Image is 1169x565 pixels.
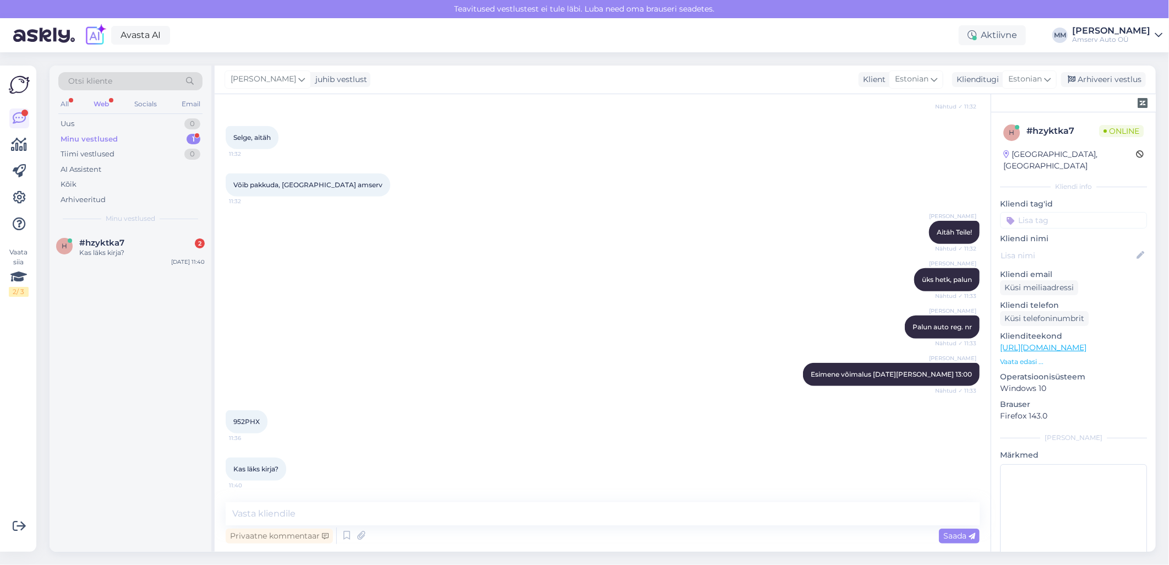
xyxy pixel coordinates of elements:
[79,248,205,258] div: Kas läks kirja?
[929,354,976,362] span: [PERSON_NAME]
[226,529,333,544] div: Privaatne kommentaar
[1026,124,1099,138] div: # hzyktka7
[952,74,999,85] div: Klienditugi
[9,287,29,297] div: 2 / 3
[233,133,271,142] span: Selge, aitäh
[1000,371,1147,383] p: Operatsioonisüsteem
[1000,399,1147,410] p: Brauser
[91,97,111,111] div: Web
[233,465,278,473] span: Kas läks kirja?
[1000,343,1086,352] a: [URL][DOMAIN_NAME]
[1000,410,1147,422] p: Firefox 143.0
[84,24,107,47] img: explore-ai
[229,481,270,490] span: 11:40
[1000,357,1147,367] p: Vaata edasi ...
[1072,26,1150,35] div: [PERSON_NAME]
[1072,26,1162,44] a: [PERSON_NAME]Amserv Auto OÜ
[922,275,972,284] span: üks hetk, palun
[61,134,118,145] div: Minu vestlused
[79,238,124,248] span: #hzyktka7
[1061,72,1146,87] div: Arhiveeri vestlus
[1000,433,1147,443] div: [PERSON_NAME]
[187,134,200,145] div: 1
[1000,233,1147,245] p: Kliendi nimi
[959,25,1026,45] div: Aktiivne
[935,102,976,111] span: Nähtud ✓ 11:32
[229,150,270,158] span: 11:32
[1000,383,1147,394] p: Windows 10
[68,75,112,87] span: Otsi kliente
[132,97,159,111] div: Socials
[1000,280,1078,295] div: Küsi meiliaadressi
[61,164,101,175] div: AI Assistent
[1000,311,1089,326] div: Küsi telefoninumbrit
[1099,125,1144,137] span: Online
[935,292,976,300] span: Nähtud ✓ 11:33
[233,417,260,426] span: 952PHX
[937,228,972,236] span: Aitäh Teile!
[1000,449,1147,461] p: Märkmed
[895,73,928,85] span: Estonian
[1008,73,1042,85] span: Estonian
[9,74,30,95] img: Askly Logo
[929,259,976,268] span: [PERSON_NAME]
[913,323,972,331] span: Palun auto reg. nr
[811,370,972,378] span: Esimene võimalus [DATE][PERSON_NAME] 13:00
[1072,35,1150,44] div: Amserv Auto OÜ
[1052,28,1068,43] div: MM
[1000,198,1147,210] p: Kliendi tag'id
[233,181,383,189] span: Võib pakkuda, [GEOGRAPHIC_DATA] amserv
[229,434,270,442] span: 11:36
[929,212,976,220] span: [PERSON_NAME]
[58,97,71,111] div: All
[311,74,367,85] div: juhib vestlust
[111,26,170,45] a: Avasta AI
[859,74,886,85] div: Klient
[62,242,67,250] span: h
[935,339,976,347] span: Nähtud ✓ 11:33
[1009,128,1014,137] span: h
[184,149,200,160] div: 0
[171,258,205,266] div: [DATE] 11:40
[61,149,114,160] div: Tiimi vestlused
[61,179,77,190] div: Kõik
[1000,269,1147,280] p: Kliendi email
[1000,300,1147,311] p: Kliendi telefon
[229,197,270,205] span: 11:32
[61,118,74,129] div: Uus
[184,118,200,129] div: 0
[1000,182,1147,192] div: Kliendi info
[231,73,296,85] span: [PERSON_NAME]
[943,531,975,541] span: Saada
[61,194,106,205] div: Arhiveeritud
[929,307,976,315] span: [PERSON_NAME]
[195,238,205,248] div: 2
[1001,249,1134,262] input: Lisa nimi
[179,97,203,111] div: Email
[1003,149,1136,172] div: [GEOGRAPHIC_DATA], [GEOGRAPHIC_DATA]
[9,247,29,297] div: Vaata siia
[935,387,976,395] span: Nähtud ✓ 11:33
[106,214,155,224] span: Minu vestlused
[1138,98,1148,108] img: zendesk
[935,245,976,253] span: Nähtud ✓ 11:32
[1000,330,1147,342] p: Klienditeekond
[1000,212,1147,229] input: Lisa tag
